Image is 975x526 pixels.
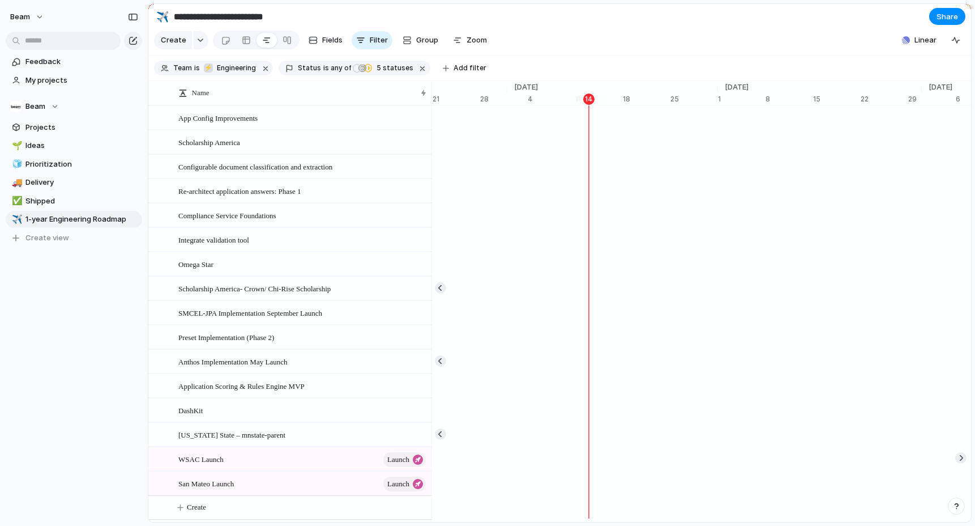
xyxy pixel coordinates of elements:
[6,72,142,89] a: My projects
[12,194,20,207] div: ✅
[161,35,186,46] span: Create
[528,94,575,104] div: 4
[10,140,22,151] button: 🌱
[766,94,813,104] div: 8
[936,11,958,23] span: Share
[178,428,285,441] span: [US_STATE] State – mnstate-parent
[6,156,142,173] a: 🧊Prioritization
[623,94,670,104] div: 18
[6,98,142,115] button: Beam
[25,140,138,151] span: Ideas
[373,63,413,74] span: statuses
[194,63,200,74] span: is
[156,9,169,24] div: ✈️
[6,211,142,228] a: ✈️1-year Engineering Roadmap
[323,63,329,74] span: is
[6,53,142,70] a: Feedback
[718,82,755,93] span: [DATE]
[25,232,69,244] span: Create view
[467,35,487,46] span: Zoom
[6,137,142,154] a: 🌱Ideas
[178,306,322,319] span: SMCEL-JPA Implementation September Launch
[12,158,20,171] div: 🧊
[897,32,941,49] button: Linear
[178,355,287,368] span: Anthos Implementation May Launch
[6,193,142,210] a: ✅Shipped
[153,8,172,26] button: ✈️
[383,452,426,467] button: launch
[178,160,332,173] span: Configurable document classification and extraction
[178,257,213,270] span: Omega Star
[178,135,240,149] span: Scholarship America
[25,75,138,86] span: My projects
[5,8,50,26] button: Beam
[201,62,258,75] button: ⚡Engineering
[25,159,138,170] span: Prioritization
[178,184,301,197] span: Re-architect application answers: Phase 1
[373,64,383,73] span: 5
[397,31,444,49] button: Group
[10,159,22,170] button: 🧊
[370,35,388,46] span: Filter
[329,63,351,74] span: any of
[25,122,138,133] span: Projects
[12,213,20,226] div: ✈️
[192,62,202,75] button: is
[6,119,142,136] a: Projects
[204,64,213,73] div: ⚡
[321,62,353,75] button: isany of
[12,139,20,152] div: 🌱
[178,330,274,343] span: Preset Implementation (Phase 2)
[908,94,922,104] div: 29
[813,94,861,104] div: 15
[173,63,192,74] span: Team
[10,196,22,207] button: ✅
[436,61,493,77] button: Add filter
[416,35,438,46] span: Group
[861,94,908,104] div: 22
[922,82,959,93] span: [DATE]
[322,35,343,46] span: Fields
[6,230,142,247] button: Create view
[352,62,416,75] button: 5 statuses
[480,94,507,104] div: 28
[929,9,965,26] button: Share
[433,94,480,104] div: 21
[178,452,224,465] span: WSAC Launch
[448,31,491,49] button: Zoom
[178,404,203,417] span: DashKit
[383,477,426,491] button: launch
[304,31,347,49] button: Fields
[178,233,249,246] span: Integrate validation tool
[352,31,392,49] button: Filter
[178,209,276,222] span: Compliance Service Foundations
[178,111,258,124] span: App Config Improvements
[454,63,486,74] span: Add filter
[507,82,545,93] span: [DATE]
[178,477,234,490] span: San Mateo Launch
[10,11,30,23] span: Beam
[670,94,718,104] div: 25
[178,379,305,392] span: Application Scoring & Rules Engine MVP
[6,174,142,191] a: 🚚Delivery
[25,56,138,67] span: Feedback
[160,496,449,519] button: Create
[387,476,409,492] span: launch
[583,94,595,105] div: 14
[12,176,20,189] div: 🚚
[914,35,936,46] span: Linear
[154,31,192,49] button: Create
[718,94,766,104] div: 1
[10,177,22,188] button: 🚚
[25,177,138,188] span: Delivery
[25,214,138,225] span: 1-year Engineering Roadmap
[217,63,256,74] span: Engineering
[187,502,206,513] span: Create
[25,101,45,112] span: Beam
[10,214,22,225] button: ✈️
